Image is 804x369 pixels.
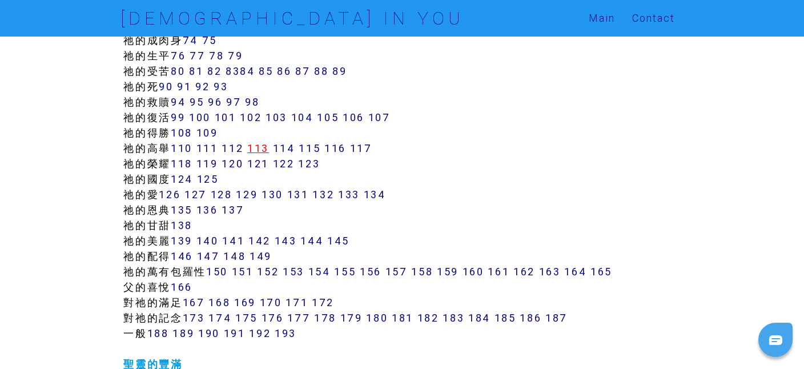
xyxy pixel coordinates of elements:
[340,311,363,324] a: 179
[300,234,323,247] a: 144
[171,157,192,170] a: 118
[183,34,198,47] a: 74
[262,311,284,324] a: 176
[196,234,219,247] a: 140
[159,80,173,93] a: 90
[171,219,192,232] a: 138
[495,311,516,324] a: 185
[312,188,334,201] a: 132
[171,203,192,216] a: 135
[208,95,222,109] a: 96
[171,234,192,247] a: 139
[338,188,360,201] a: 133
[286,296,308,309] a: 171
[222,157,243,170] a: 120
[287,311,310,324] a: 177
[262,188,283,201] a: 130
[190,95,204,109] a: 95
[350,142,372,155] a: 117
[411,265,433,278] a: 158
[171,250,193,263] a: 146
[190,49,205,62] a: 77
[171,142,192,155] a: 110
[183,311,205,324] a: 173
[223,250,246,263] a: 148
[197,173,219,186] a: 125
[334,265,356,278] a: 155
[172,327,194,340] a: 189
[159,188,180,201] a: 126
[266,111,287,124] a: 103
[235,311,258,324] a: 175
[317,111,339,124] a: 105
[226,95,241,109] a: 97
[222,203,244,216] a: 137
[260,296,282,309] a: 170
[215,111,236,124] a: 101
[171,280,192,294] a: 166
[196,157,218,170] a: 119
[196,142,218,155] a: 111
[273,142,295,155] a: 114
[211,188,232,201] a: 128
[249,327,271,340] a: 192
[277,65,291,78] a: 86
[488,265,509,278] a: 161
[295,65,310,78] a: 87
[171,95,186,109] a: 94
[564,265,586,278] a: 164
[224,327,246,340] a: 191
[298,157,320,170] a: 123
[183,296,205,309] a: 167
[222,234,244,247] a: 141
[222,142,243,155] a: 112
[275,327,296,340] a: 193
[234,296,256,309] a: 169
[177,80,191,93] a: 91
[257,265,279,278] a: 152
[196,203,218,216] a: 136
[291,111,313,124] a: 104
[197,250,220,263] a: 147
[248,234,271,247] a: 142
[385,265,408,278] a: 157
[360,265,381,278] a: 156
[228,49,243,62] a: 79
[463,265,484,278] a: 160
[327,234,349,247] a: 145
[184,188,207,201] a: 127
[545,311,568,324] a: 187
[250,250,272,263] a: 149
[247,142,269,155] a: 113
[468,311,491,324] a: 184
[312,296,334,309] a: 172
[147,327,169,340] a: 188
[214,80,228,93] a: 93
[513,265,535,278] a: 162
[189,111,211,124] a: 100
[202,34,217,47] a: 75
[590,265,612,278] a: 165
[392,311,413,324] a: 181
[259,65,273,78] a: 85
[314,311,336,324] a: 178
[189,65,203,78] a: 81
[283,265,304,278] a: 153
[437,265,459,278] a: 159
[198,327,220,340] a: 190
[324,142,346,155] a: 116
[195,80,210,93] a: 92
[171,111,185,124] a: 99
[539,265,561,278] a: 163
[209,49,224,62] a: 78
[366,311,388,324] a: 180
[308,265,331,278] a: 154
[232,265,254,278] a: 151
[240,65,255,78] a: 84
[520,311,541,324] a: 186
[368,111,391,124] a: 107
[171,49,186,62] a: 76
[208,296,230,309] a: 168
[171,173,193,186] a: 124
[275,234,297,247] a: 143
